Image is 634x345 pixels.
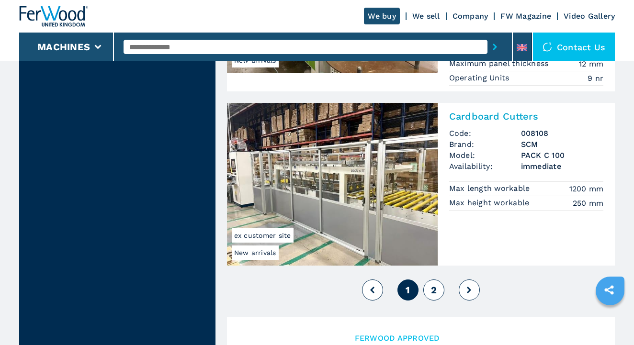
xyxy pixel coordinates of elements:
a: FW Magazine [500,11,551,21]
p: Maximum panel thickness [449,58,551,69]
a: Company [453,11,488,21]
em: 1200 mm [569,183,604,194]
iframe: Chat [593,302,627,338]
h2: Cardboard Cutters [449,111,604,122]
button: Machines [37,41,90,53]
div: Contact us [533,33,615,61]
p: Max length workable [449,183,532,194]
span: Model: [449,150,521,161]
button: 1 [397,279,419,300]
p: Operating Units [449,73,512,83]
a: We buy [364,8,400,24]
h3: SCM [521,139,604,150]
a: Video Gallery [564,11,615,21]
em: 12 mm [579,58,603,69]
span: Code: [449,128,521,139]
button: submit-button [487,36,502,58]
span: Brand: [449,139,521,150]
button: 2 [423,279,444,300]
h3: 008108 [521,128,604,139]
em: 250 mm [573,198,604,209]
span: Ferwood Approved [355,333,600,344]
a: Cardboard Cutters SCM PACK C 100New arrivalsex customer siteCardboard CuttersCode:008108Brand:SCM... [227,103,615,266]
img: Contact us [543,42,552,52]
span: New arrivals [232,245,279,260]
span: 2 [431,284,437,296]
img: Cardboard Cutters SCM PACK C 100 [227,103,438,266]
span: Availability: [449,161,521,172]
h3: PACK C 100 [521,150,604,161]
img: Ferwood [19,6,88,27]
em: 9 nr [588,73,603,84]
a: sharethis [597,278,621,302]
span: immediate [521,161,604,172]
span: 1 [406,284,410,296]
p: Max height workable [449,198,532,208]
a: We sell [412,11,440,21]
span: ex customer site [232,228,294,243]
